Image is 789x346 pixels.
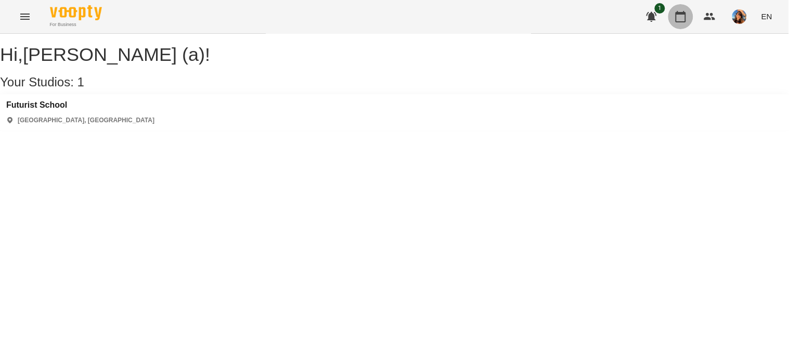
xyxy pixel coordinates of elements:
span: 1 [77,75,84,89]
p: [GEOGRAPHIC_DATA], [GEOGRAPHIC_DATA] [18,116,154,125]
img: Voopty Logo [50,5,102,20]
img: a3cfe7ef423bcf5e9dc77126c78d7dbf.jpg [732,9,747,24]
span: 1 [655,3,665,14]
span: For Business [50,21,102,28]
button: EN [757,7,777,26]
a: Futurist School [6,100,154,110]
button: Menu [12,4,37,29]
span: EN [761,11,772,22]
